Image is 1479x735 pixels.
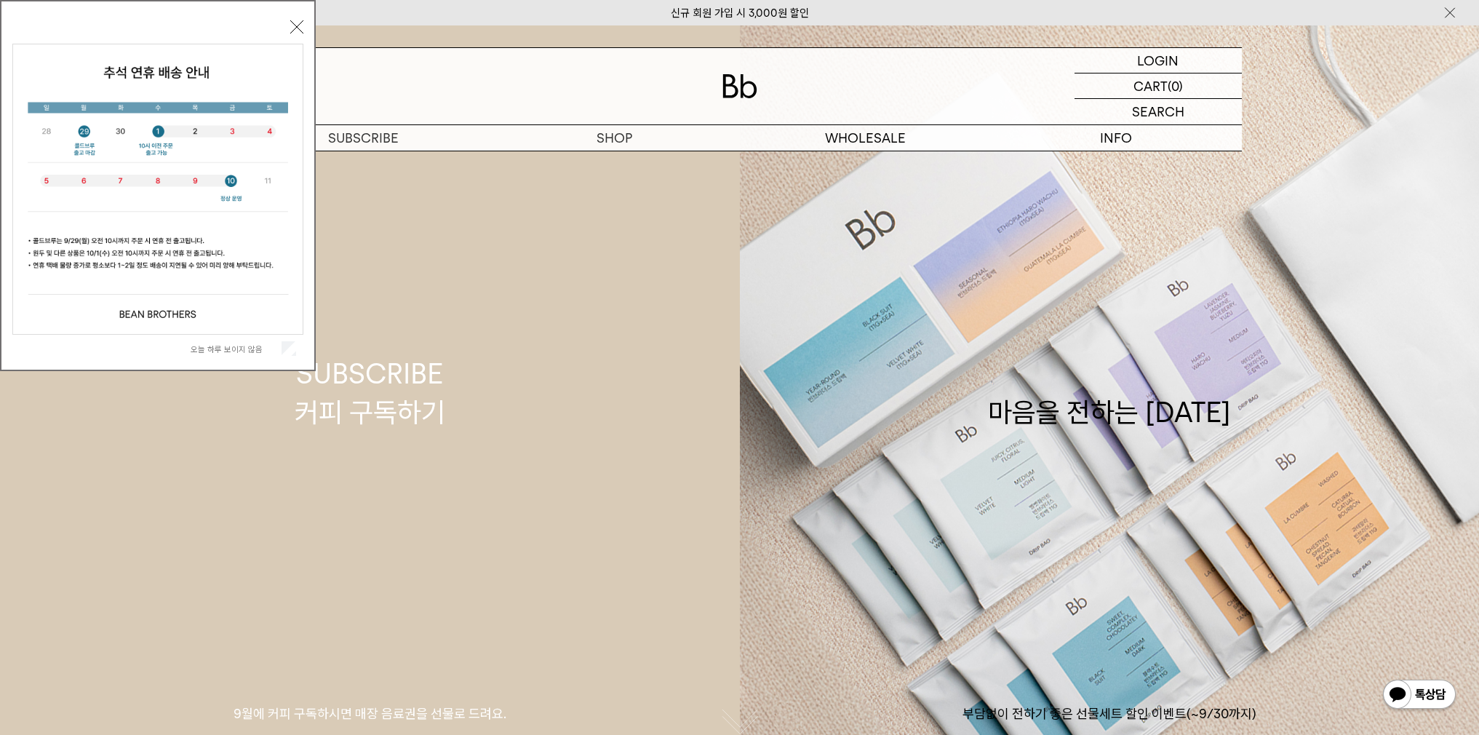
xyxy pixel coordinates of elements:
a: 신규 회원 가입 시 3,000원 할인 [671,7,809,20]
p: LOGIN [1137,48,1179,73]
p: INFO [991,125,1242,151]
p: (0) [1168,73,1183,98]
img: 카카오톡 채널 1:1 채팅 버튼 [1382,678,1457,713]
p: SEARCH [1132,99,1184,124]
p: WHOLESALE [740,125,991,151]
a: SUBSCRIBE [238,125,489,151]
img: 5e4d662c6b1424087153c0055ceb1a13_140731.jpg [13,44,303,334]
button: 닫기 [290,20,303,33]
div: SUBSCRIBE 커피 구독하기 [295,354,445,432]
a: LOGIN [1075,48,1242,73]
a: CART (0) [1075,73,1242,99]
label: 오늘 하루 보이지 않음 [191,344,279,354]
p: CART [1133,73,1168,98]
a: SHOP [489,125,740,151]
div: 마음을 전하는 [DATE] [988,354,1231,432]
img: 로고 [722,74,757,98]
